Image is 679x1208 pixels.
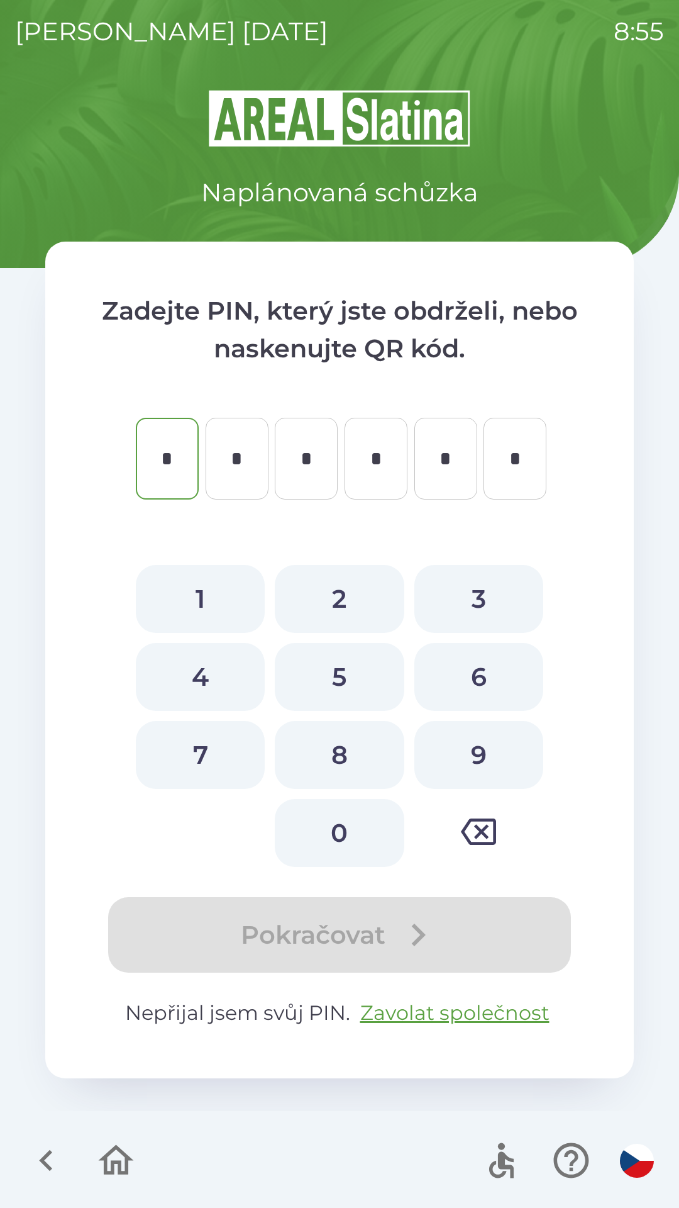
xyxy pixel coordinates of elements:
[414,565,543,633] button: 3
[201,174,478,211] p: Naplánovaná schůzka
[275,799,404,867] button: 0
[275,721,404,789] button: 8
[136,565,265,633] button: 1
[136,721,265,789] button: 7
[45,88,634,148] img: Logo
[96,292,583,367] p: Zadejte PIN, který jste obdrželi, nebo naskenujte QR kód.
[414,721,543,789] button: 9
[275,643,404,711] button: 5
[620,1144,654,1178] img: cs flag
[136,643,265,711] button: 4
[414,643,543,711] button: 6
[15,13,328,50] p: [PERSON_NAME] [DATE]
[614,13,664,50] p: 8:55
[275,565,404,633] button: 2
[96,998,583,1028] p: Nepřijal jsem svůj PIN.
[355,998,555,1028] button: Zavolat společnost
